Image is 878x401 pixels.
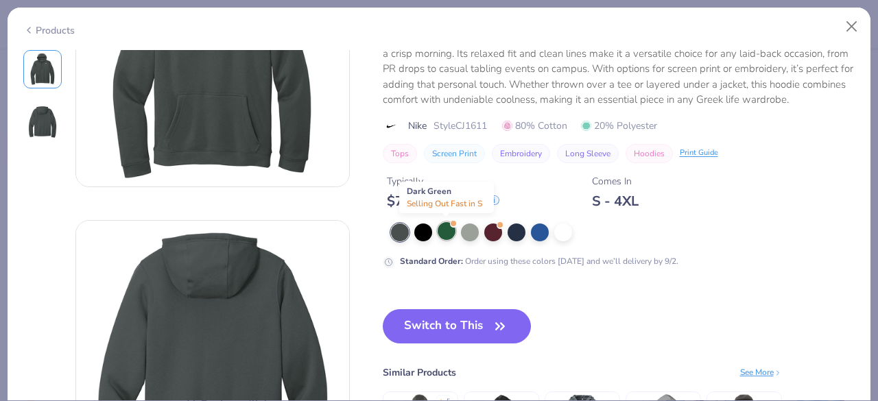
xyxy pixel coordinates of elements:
[408,119,427,133] span: Nike
[740,366,782,378] div: See More
[387,174,499,189] div: Typically
[407,198,482,209] span: Selling Out Fast in S
[592,193,639,210] div: S - 4XL
[557,144,619,163] button: Long Sleeve
[383,144,417,163] button: Tops
[399,182,494,213] div: Dark Green
[26,53,59,86] img: Front
[434,119,487,133] span: Style CJ1611
[592,174,639,189] div: Comes In
[26,105,59,138] img: Back
[400,255,678,267] div: Order using these colors [DATE] and we’ll delivery by 9/2.
[492,144,550,163] button: Embroidery
[23,23,75,38] div: Products
[383,365,456,380] div: Similar Products
[387,193,499,210] div: $ 74.00 - $ 82.00
[383,309,532,343] button: Switch to This
[502,119,567,133] span: 80% Cotton
[424,144,485,163] button: Screen Print
[839,14,865,40] button: Close
[680,147,718,159] div: Print Guide
[581,119,657,133] span: 20% Polyester
[383,121,401,132] img: brand logo
[383,15,855,108] div: Nike nails it with the Club Fleece Pullover Hoodie, a staple for those who appreciate effortless ...
[400,256,463,267] strong: Standard Order :
[626,144,673,163] button: Hoodies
